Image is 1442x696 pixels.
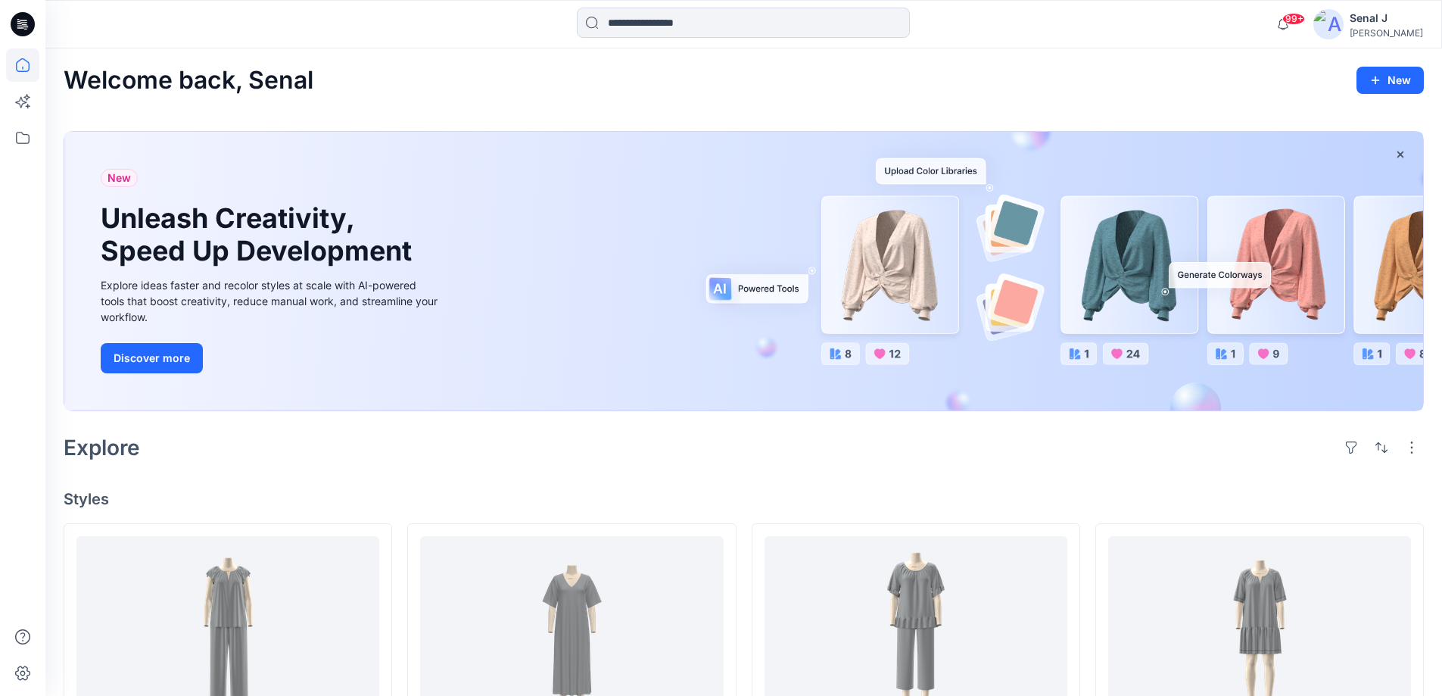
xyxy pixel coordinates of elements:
div: Explore ideas faster and recolor styles at scale with AI-powered tools that boost creativity, red... [101,277,441,325]
span: 99+ [1282,13,1305,25]
span: New [107,169,131,187]
button: Discover more [101,343,203,373]
div: Senal J [1350,9,1423,27]
h4: Styles [64,490,1424,508]
button: New [1356,67,1424,94]
h2: Explore [64,435,140,460]
a: Discover more [101,343,441,373]
div: [PERSON_NAME] [1350,27,1423,39]
img: avatar [1313,9,1344,39]
h2: Welcome back, Senal [64,67,313,95]
h1: Unleash Creativity, Speed Up Development [101,202,419,267]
